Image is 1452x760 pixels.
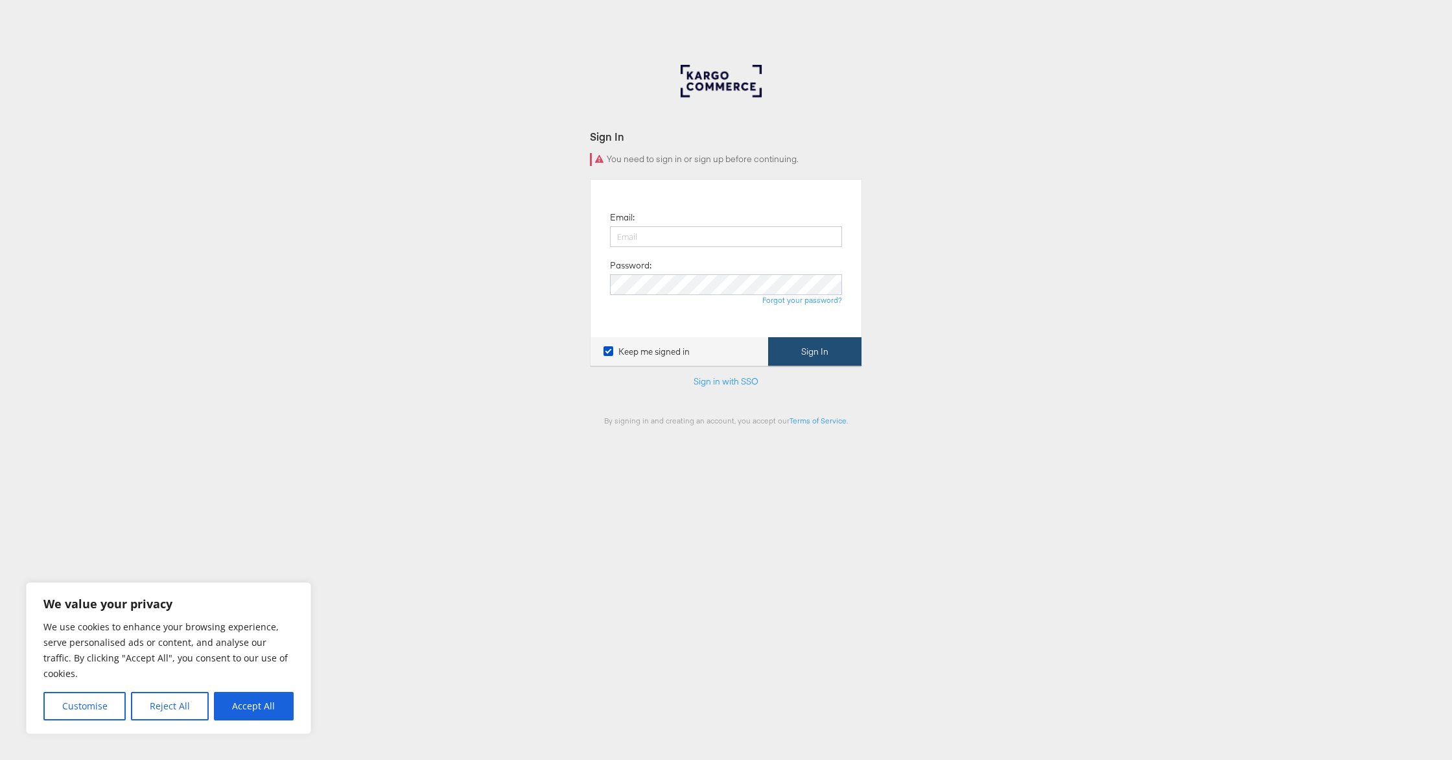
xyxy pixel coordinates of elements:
[590,153,862,166] div: You need to sign in or sign up before continuing.
[790,416,847,425] a: Terms of Service
[610,226,842,247] input: Email
[590,416,862,425] div: By signing in and creating an account, you accept our .
[590,129,862,144] div: Sign In
[43,596,294,612] p: We value your privacy
[694,375,758,387] a: Sign in with SSO
[603,346,690,358] label: Keep me signed in
[131,692,208,720] button: Reject All
[43,692,126,720] button: Customise
[26,582,311,734] div: We value your privacy
[610,211,635,224] label: Email:
[768,337,861,366] button: Sign In
[762,295,842,305] a: Forgot your password?
[610,259,651,272] label: Password:
[214,692,294,720] button: Accept All
[43,619,294,682] p: We use cookies to enhance your browsing experience, serve personalised ads or content, and analys...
